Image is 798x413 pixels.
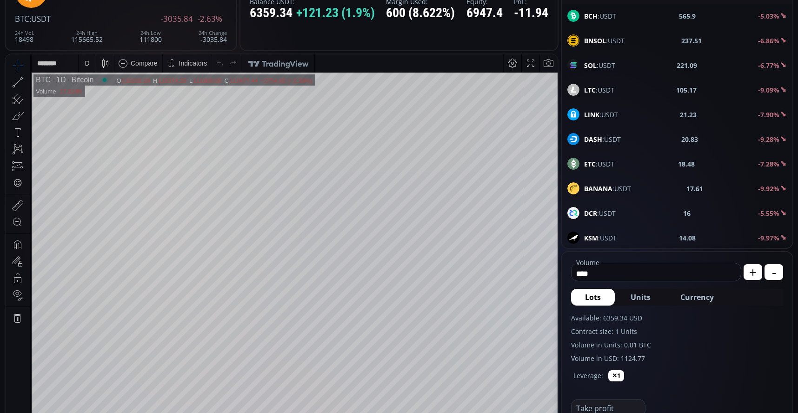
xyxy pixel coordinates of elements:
label: Available: 6359.34 USD [571,313,783,323]
b: -7.28% [758,160,779,168]
b: 17.61 [686,184,703,193]
div: Bitcoin [60,21,88,30]
div: -11.94 [514,6,548,20]
b: 16 [683,208,691,218]
b: -6.86% [758,36,779,45]
div: L [184,23,187,30]
b: LINK [584,110,599,119]
div: 1D [45,21,60,30]
div: Market open [95,21,103,30]
b: 221.09 [677,60,697,70]
div: 6947.4 [466,6,503,20]
div: 115379.25 [152,23,180,30]
span: :USDT [584,184,631,193]
label: Leverage: [573,371,603,380]
span: Lots [585,292,601,303]
span: :USDT [29,13,51,24]
div: BTC [30,21,45,30]
div: 112477.44 [224,23,252,30]
span: :USDT [584,11,616,21]
button: Currency [666,289,728,306]
div: 6359.34 [250,6,375,20]
div: 24h Vol. [15,30,34,36]
div: D [79,5,84,13]
b: -5.03% [758,12,779,20]
b: -5.55% [758,209,779,218]
span: -3035.84 [161,15,193,23]
div: Hide Drawings Toolbar [21,381,26,393]
button: - [765,264,783,280]
b: 237.51 [681,36,702,46]
span: :USDT [584,208,616,218]
b: 21.23 [680,110,697,120]
span: :USDT [584,85,614,95]
span: :USDT [584,233,617,243]
div: 111800 [140,30,162,43]
button: Units [617,289,665,306]
div: Volume [30,33,50,40]
b: DASH [584,135,602,144]
b: -6.77% [758,61,779,70]
span: :USDT [584,36,625,46]
b: BNSOL [584,36,606,45]
div: 24h Low [140,30,162,36]
div: C [219,23,224,30]
span: :USDT [584,110,618,120]
div: 24h High [71,30,103,36]
span: -2.63% [198,15,222,23]
b: DCR [584,209,597,218]
div: H [147,23,152,30]
div: 18498 [15,30,34,43]
b: 565.9 [679,11,696,21]
span: +121.23 (1.9%) [296,6,375,20]
span: BTC [15,13,29,24]
b: 105.17 [676,85,697,95]
b: -9.09% [758,86,779,94]
div: Indicators [173,5,202,13]
span: Units [631,292,651,303]
div: 17.619K [54,33,76,40]
b: ETC [584,160,596,168]
div: 115232.29 [116,23,145,30]
div: 115665.52 [71,30,103,43]
span: :USDT [584,159,614,169]
span: :USDT [584,134,621,144]
b: 20.83 [681,134,698,144]
div: Compare [125,5,152,13]
label: Contract size: 1 Units [571,326,783,336]
span: Currency [680,292,714,303]
b: LTC [584,86,596,94]
b: KSM [584,233,598,242]
b: -7.90% [758,110,779,119]
b: -9.92% [758,184,779,193]
div: 24h Change [199,30,227,36]
div:  [8,124,16,133]
label: Volume in Units: 0.01 BTC [571,340,783,350]
b: -9.28% [758,135,779,144]
b: 14.08 [679,233,696,243]
button: + [744,264,762,280]
div: O [111,23,116,30]
button: Lots [571,289,615,306]
div: -3035.84 [199,30,227,43]
b: 18.48 [678,159,695,169]
b: -9.97% [758,233,779,242]
b: BCH [584,12,598,20]
span: :USDT [584,60,615,70]
button: ✕1 [608,370,624,381]
b: BANANA [584,184,612,193]
b: SOL [584,61,597,70]
div: 600 (8.622%) [386,6,455,20]
div: 111800.00 [187,23,216,30]
div: −2754.85 (−2.39%) [255,23,306,30]
label: Volume in USD: 1124.77 [571,353,783,363]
